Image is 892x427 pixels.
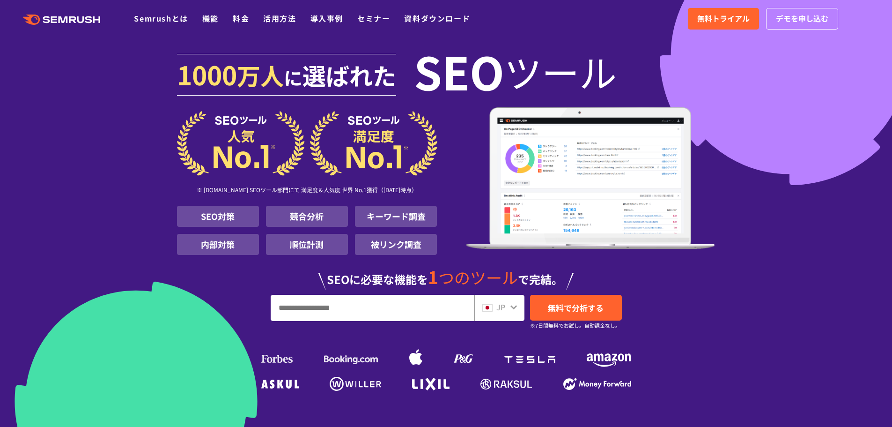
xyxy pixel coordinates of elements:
span: 選ばれた [302,58,396,92]
span: 万人 [237,58,284,92]
input: URL、キーワードを入力してください [271,295,474,321]
a: 資料ダウンロード [404,13,470,24]
li: キーワード調査 [355,206,437,227]
a: デモを申し込む [766,8,838,30]
a: 活用方法 [263,13,296,24]
span: 1000 [177,55,237,93]
a: 導入事例 [310,13,343,24]
span: 1 [428,264,438,289]
small: ※7日間無料でお試し。自動課金なし。 [530,321,620,330]
a: 機能 [202,13,219,24]
li: 被リンク調査 [355,234,437,255]
a: 無料トライアル [688,8,759,30]
span: ツール [504,52,617,90]
span: デモを申し込む [776,13,828,25]
span: に [284,64,302,91]
a: 料金 [233,13,249,24]
span: 無料で分析する [548,302,604,314]
li: 競合分析 [266,206,348,227]
div: SEOに必要な機能を [177,259,715,290]
span: つのツール [438,266,518,289]
span: SEO [414,52,504,90]
div: ※ [DOMAIN_NAME] SEOツール部門にて 満足度＆人気度 世界 No.1獲得（[DATE]時点） [177,176,437,206]
li: 内部対策 [177,234,259,255]
span: で完結。 [518,271,563,287]
a: セミナー [357,13,390,24]
span: 無料トライアル [697,13,750,25]
a: 無料で分析する [530,295,622,321]
a: Semrushとは [134,13,188,24]
li: 順位計測 [266,234,348,255]
li: SEO対策 [177,206,259,227]
span: JP [496,301,505,313]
